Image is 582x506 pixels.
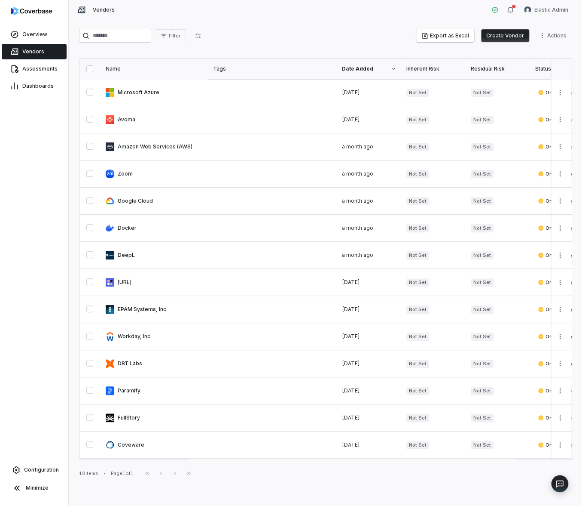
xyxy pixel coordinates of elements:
[342,306,360,312] span: [DATE]
[538,143,573,150] span: Onboarding
[406,333,429,341] span: Not Set
[406,360,429,368] span: Not Set
[553,86,567,99] button: More actions
[471,116,494,124] span: Not Set
[406,278,429,287] span: Not Set
[553,411,567,424] button: More actions
[553,194,567,207] button: More actions
[538,170,573,177] span: Onboarding
[406,65,460,72] div: Inherent Risk
[471,251,494,259] span: Not Set
[169,33,180,39] span: Filter
[553,330,567,343] button: More actions
[471,143,494,151] span: Not Set
[538,116,573,123] span: Onboarding
[22,83,54,89] span: Dashboards
[553,222,567,234] button: More actions
[342,252,373,258] span: a month ago
[342,333,360,339] span: [DATE]
[538,197,573,204] span: Onboarding
[538,252,573,259] span: Onboarding
[538,387,573,394] span: Onboarding
[24,466,59,473] span: Configuration
[553,303,567,316] button: More actions
[416,29,474,42] button: Export as Excel
[342,170,373,177] span: a month ago
[2,61,67,77] a: Assessments
[471,65,525,72] div: Residual Risk
[406,170,429,178] span: Not Set
[104,470,106,476] div: •
[406,143,429,151] span: Not Set
[538,333,573,340] span: Onboarding
[553,276,567,289] button: More actions
[2,44,67,59] a: Vendors
[538,306,573,313] span: Onboarding
[471,441,494,449] span: Not Set
[22,48,44,55] span: Vendors
[11,7,52,15] img: logo-D7KZi-bG.svg
[342,89,360,96] span: [DATE]
[534,6,568,13] span: Elastic Admin
[342,225,373,231] span: a month ago
[471,278,494,287] span: Not Set
[106,65,203,72] div: Name
[481,29,529,42] button: Create Vendor
[553,249,567,262] button: More actions
[93,6,115,13] span: Vendors
[536,29,572,42] button: More actions
[471,387,494,395] span: Not Set
[22,65,58,72] span: Assessments
[553,438,567,451] button: More actions
[538,360,573,367] span: Onboarding
[342,441,360,448] span: [DATE]
[538,279,573,286] span: Onboarding
[406,441,429,449] span: Not Set
[471,89,494,97] span: Not Set
[342,65,396,72] div: Date Added
[342,414,360,421] span: [DATE]
[111,470,134,477] div: Page 1 of 1
[471,333,494,341] span: Not Set
[553,113,567,126] button: More actions
[342,197,373,204] span: a month ago
[406,89,429,97] span: Not Set
[342,360,360,367] span: [DATE]
[342,279,360,285] span: [DATE]
[2,27,67,42] a: Overview
[406,387,429,395] span: Not Set
[406,305,429,314] span: Not Set
[26,484,49,491] span: Minimize
[155,29,186,42] button: Filter
[538,225,573,231] span: Onboarding
[406,116,429,124] span: Not Set
[471,170,494,178] span: Not Set
[406,224,429,232] span: Not Set
[79,470,98,477] div: 18 items
[406,414,429,422] span: Not Set
[553,384,567,397] button: More actions
[471,360,494,368] span: Not Set
[471,305,494,314] span: Not Set
[406,197,429,205] span: Not Set
[342,387,360,394] span: [DATE]
[2,78,67,94] a: Dashboards
[471,197,494,205] span: Not Set
[538,89,573,96] span: Onboarding
[213,65,332,72] div: Tags
[342,143,373,150] span: a month ago
[519,3,573,16] button: Elastic Admin avatarElastic Admin
[471,224,494,232] span: Not Set
[553,167,567,180] button: More actions
[22,31,47,38] span: Overview
[3,479,65,497] button: Minimize
[553,357,567,370] button: More actions
[3,462,65,478] a: Configuration
[471,414,494,422] span: Not Set
[553,140,567,153] button: More actions
[524,6,531,13] img: Elastic Admin avatar
[538,441,573,448] span: Onboarding
[342,116,360,123] span: [DATE]
[538,414,573,421] span: Onboarding
[406,251,429,259] span: Not Set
